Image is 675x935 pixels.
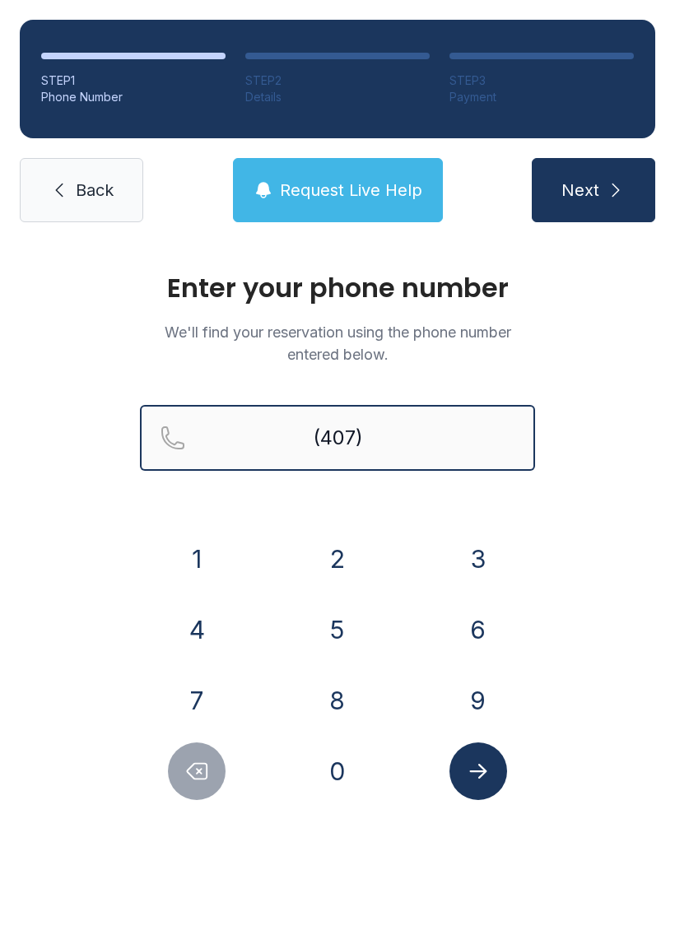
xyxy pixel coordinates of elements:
button: 7 [168,672,226,729]
div: Payment [449,89,634,105]
span: Request Live Help [280,179,422,202]
p: We'll find your reservation using the phone number entered below. [140,321,535,365]
span: Back [76,179,114,202]
input: Reservation phone number [140,405,535,471]
div: STEP 2 [245,72,430,89]
button: 6 [449,601,507,658]
button: 4 [168,601,226,658]
span: Next [561,179,599,202]
button: 1 [168,530,226,588]
button: 3 [449,530,507,588]
button: 8 [309,672,366,729]
button: Submit lookup form [449,742,507,800]
div: STEP 1 [41,72,226,89]
button: 2 [309,530,366,588]
button: 9 [449,672,507,729]
div: Details [245,89,430,105]
div: Phone Number [41,89,226,105]
div: STEP 3 [449,72,634,89]
h1: Enter your phone number [140,275,535,301]
button: 5 [309,601,366,658]
button: 0 [309,742,366,800]
button: Delete number [168,742,226,800]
